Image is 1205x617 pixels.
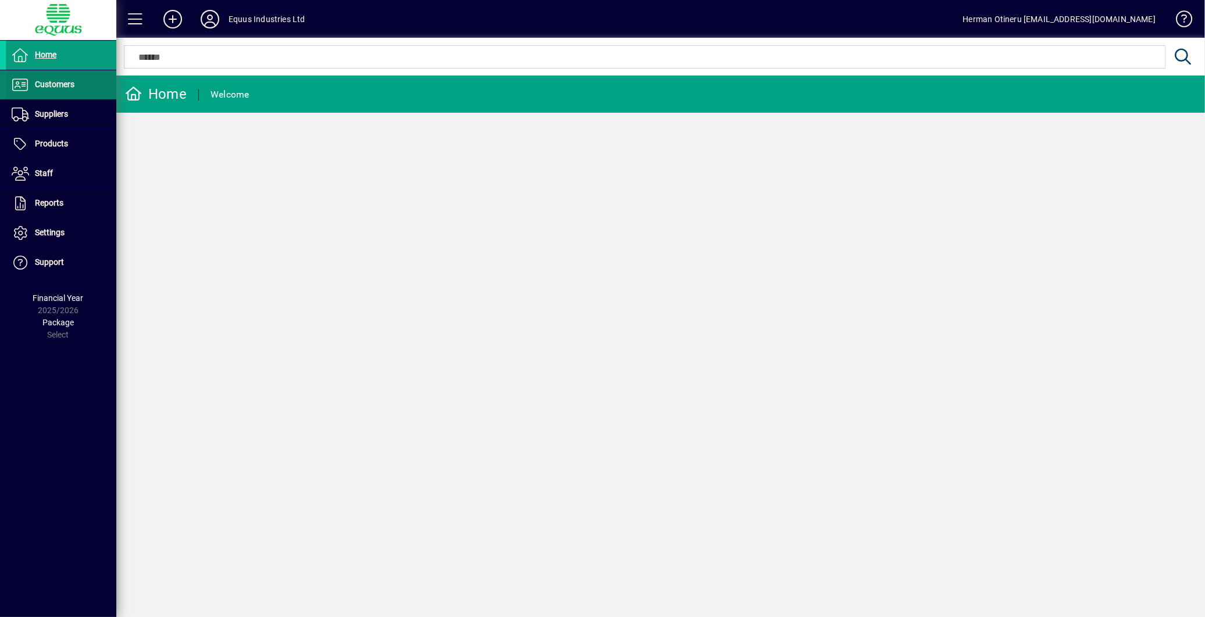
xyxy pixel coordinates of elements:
[1167,2,1190,40] a: Knowledge Base
[6,189,116,218] a: Reports
[962,10,1156,28] div: Herman Otineru [EMAIL_ADDRESS][DOMAIN_NAME]
[229,10,305,28] div: Equus Industries Ltd
[6,248,116,277] a: Support
[6,130,116,159] a: Products
[35,257,64,267] span: Support
[35,50,56,59] span: Home
[211,85,249,104] div: Welcome
[125,85,187,103] div: Home
[35,198,63,207] span: Reports
[6,70,116,99] a: Customers
[35,80,74,89] span: Customers
[35,168,53,178] span: Staff
[154,9,191,30] button: Add
[42,318,74,327] span: Package
[6,218,116,247] a: Settings
[35,139,68,148] span: Products
[35,109,68,119] span: Suppliers
[191,9,229,30] button: Profile
[6,100,116,129] a: Suppliers
[6,159,116,188] a: Staff
[33,293,84,303] span: Financial Year
[35,228,65,237] span: Settings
